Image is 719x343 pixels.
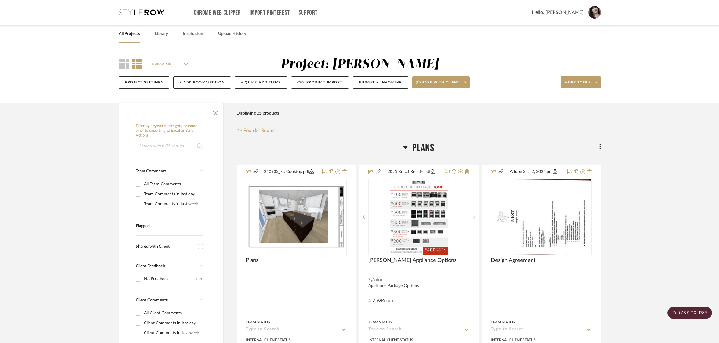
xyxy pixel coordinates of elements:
div: (27) [196,274,202,284]
div: Client Comments in last day [144,318,202,328]
span: Plans [412,142,435,155]
a: Chrome Web Clipper [194,10,241,15]
a: Inspiration [183,30,203,38]
button: + Quick Add Items [235,76,287,89]
button: CSV Product Import [291,76,349,89]
div: Internal Client Status [368,337,413,343]
div: Flagged [136,224,195,229]
span: Hello, [PERSON_NAME] [532,9,584,16]
input: Type to Search… [491,327,584,333]
input: Type to Search… [246,327,339,333]
div: Internal Client Status [491,337,536,343]
a: All Projects [119,30,140,38]
img: Plans [246,185,346,249]
h6: Filter by keyword, category or name prior to exporting to Excel or Bulk Actions [136,124,206,138]
a: Library [155,30,168,38]
div: Client Comments in last week [144,328,202,338]
div: Team Status [491,319,515,325]
span: Autco [372,277,382,283]
div: Shared with Client [136,244,195,249]
a: Upload History [218,30,246,38]
img: Flemming Appliance Options [390,179,448,255]
div: Team Status [368,319,392,325]
button: + Add Room/Section [173,76,231,89]
div: 0 [491,179,591,255]
button: Reorder Rooms [237,127,275,134]
span: Share with client [416,80,460,89]
button: Share with client [412,76,470,88]
div: Team Comments in last week [144,199,202,209]
span: Design Agreement [491,257,535,264]
div: Project: [PERSON_NAME] [281,58,439,71]
div: All Team Comments [144,179,202,189]
button: 2025 Rot...f Rebate.pdf [381,168,441,176]
span: Team Comments [136,169,166,173]
img: Design Agreement [491,179,591,255]
button: 250902_F... Cooktop.pdf [259,168,319,176]
a: Import Pinterest [250,10,290,15]
a: Support [299,10,318,15]
input: Search within 35 results [136,140,206,152]
button: Close [209,106,221,118]
button: Budget & Invoicing [353,76,408,89]
button: Project Settings [119,76,169,89]
scroll-to-top-button: BACK TO TOP [667,307,712,319]
button: Adobe Sc... 2, 2025.pdf [504,168,564,176]
span: By [368,277,372,283]
span: Client Feedback [136,264,165,268]
span: Client Comments [136,298,168,302]
div: Team Comments in last day [144,189,202,199]
div: Internal Client Status [246,337,291,343]
div: All Client Comments [144,308,202,318]
div: No Feedback [144,274,196,284]
span: Reorder Rooms [243,127,275,134]
span: Plans [246,257,259,264]
span: More tools [564,80,591,89]
button: More tools [561,76,601,88]
img: avatar [588,6,601,19]
div: Team Status [246,319,270,325]
input: Type to Search… [368,327,462,333]
span: [PERSON_NAME] Appliance Options [368,257,457,264]
div: Displaying 35 products [237,107,279,119]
